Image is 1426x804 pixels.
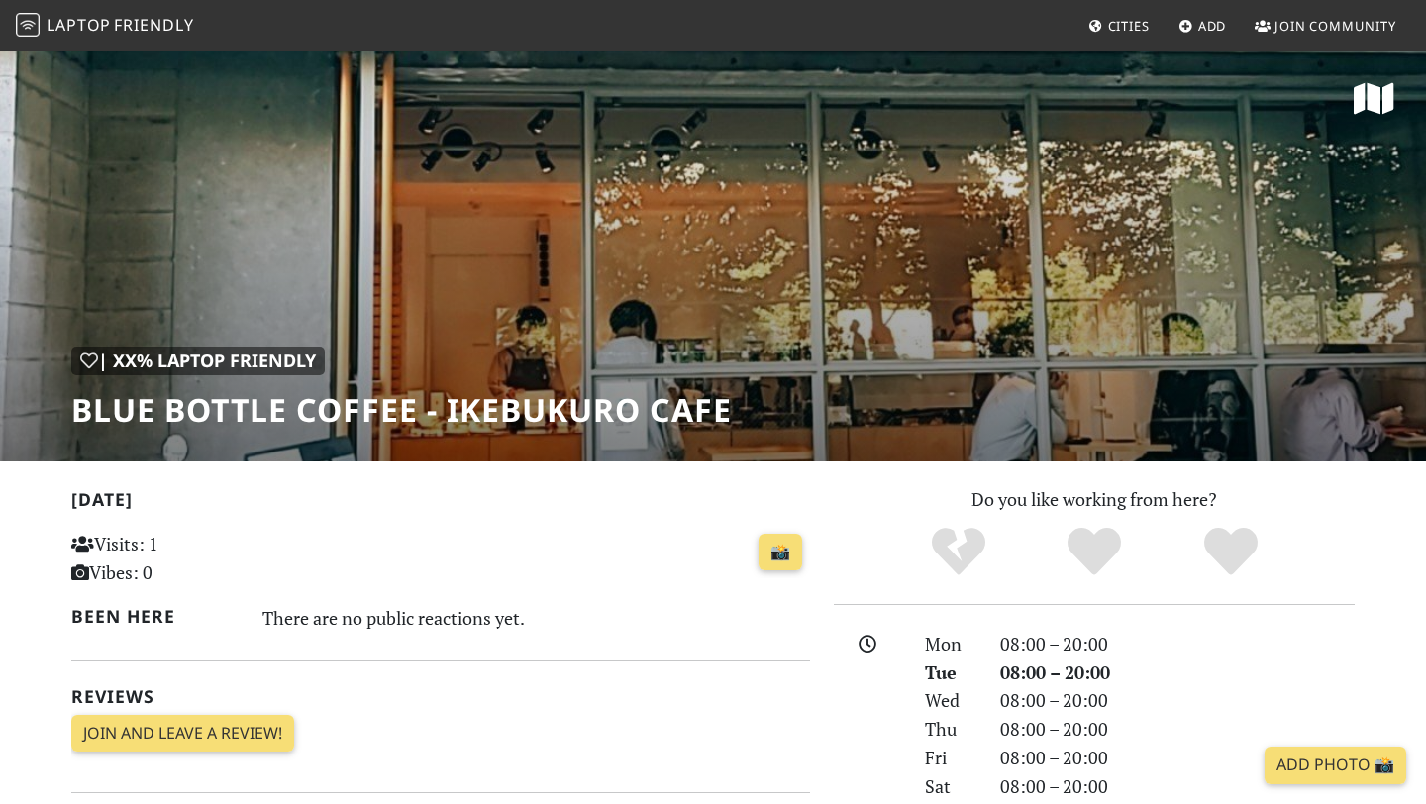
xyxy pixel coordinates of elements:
a: Cities [1080,8,1158,44]
a: Add Photo 📸 [1265,747,1406,784]
p: Visits: 1 Vibes: 0 [71,530,302,587]
a: LaptopFriendly LaptopFriendly [16,9,194,44]
span: Friendly [114,14,193,36]
span: Join Community [1274,17,1396,35]
div: 08:00 – 20:00 [988,686,1367,715]
div: Yes [1026,525,1163,579]
span: Cities [1108,17,1150,35]
div: Mon [913,630,988,658]
a: 📸 [759,534,802,571]
p: Do you like working from here? [834,485,1355,514]
a: Add [1171,8,1235,44]
h2: [DATE] [71,489,810,518]
span: Add [1198,17,1227,35]
div: Thu [913,715,988,744]
div: 08:00 – 20:00 [988,630,1367,658]
div: Tue [913,658,988,687]
div: 08:00 – 20:00 [988,744,1367,772]
h1: Blue Bottle Coffee - Ikebukuro Cafe [71,391,732,429]
div: 08:00 – 20:00 [988,658,1367,687]
a: Join Community [1247,8,1404,44]
div: No [890,525,1027,579]
div: Wed [913,686,988,715]
div: 08:00 – 20:00 [988,772,1367,801]
div: There are no public reactions yet. [262,602,811,634]
span: Laptop [47,14,111,36]
div: | XX% Laptop Friendly [71,347,325,375]
div: 08:00 – 20:00 [988,715,1367,744]
a: Join and leave a review! [71,715,294,753]
h2: Reviews [71,686,810,707]
div: Definitely! [1163,525,1299,579]
div: Fri [913,744,988,772]
h2: Been here [71,606,239,627]
img: LaptopFriendly [16,13,40,37]
div: Sat [913,772,988,801]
